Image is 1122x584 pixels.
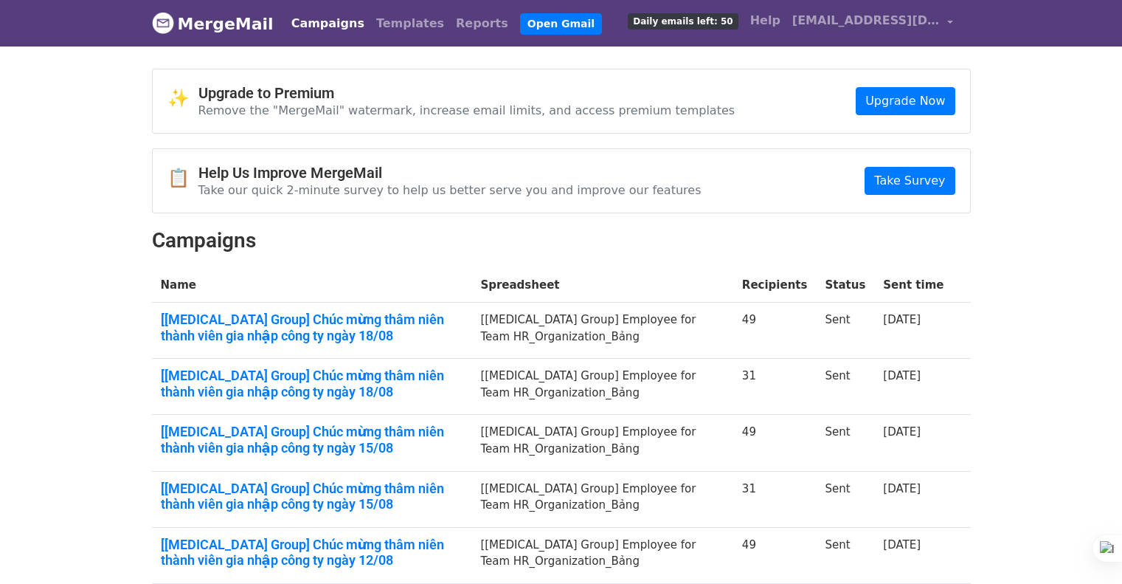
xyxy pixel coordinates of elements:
[816,415,874,471] td: Sent
[152,228,971,253] h2: Campaigns
[816,527,874,583] td: Sent
[733,527,817,583] td: 49
[816,471,874,527] td: Sent
[152,12,174,34] img: MergeMail logo
[883,538,921,552] a: [DATE]
[152,8,274,39] a: MergeMail
[198,164,702,182] h4: Help Us Improve MergeMail
[471,527,733,583] td: [[MEDICAL_DATA] Group] Employee for Team HR_Organization_Bảng
[865,167,955,195] a: Take Survey
[883,482,921,495] a: [DATE]
[471,359,733,415] td: [[MEDICAL_DATA] Group] Employee for Team HR_Organization_Bảng
[161,424,463,456] a: [[MEDICAL_DATA] Group] Chúc mừng thâm niên thành viên gia nhập công ty ngày 15/08
[198,182,702,198] p: Take our quick 2-minute survey to help us better serve you and improve our features
[883,425,921,439] a: [DATE]
[167,168,198,189] span: 📋
[167,88,198,109] span: ✨
[161,312,463,343] a: [[MEDICAL_DATA] Group] Chúc mừng thâm niên thành viên gia nhập công ty ngày 18/08
[628,13,738,30] span: Daily emails left: 50
[471,415,733,471] td: [[MEDICAL_DATA] Group] Employee for Team HR_Organization_Bảng
[883,313,921,326] a: [DATE]
[450,9,514,38] a: Reports
[152,268,472,303] th: Name
[161,368,463,399] a: [[MEDICAL_DATA] Group] Chúc mừng thâm niên thành viên gia nhập công ty ngày 18/08
[198,84,735,102] h4: Upgrade to Premium
[786,6,959,41] a: [EMAIL_ADDRESS][DOMAIN_NAME]
[198,103,735,118] p: Remove the "MergeMail" watermark, increase email limits, and access premium templates
[471,268,733,303] th: Spreadsheet
[733,415,817,471] td: 49
[874,268,952,303] th: Sent time
[733,303,817,359] td: 49
[733,471,817,527] td: 31
[733,359,817,415] td: 31
[816,359,874,415] td: Sent
[816,268,874,303] th: Status
[744,6,786,35] a: Help
[471,303,733,359] td: [[MEDICAL_DATA] Group] Employee for Team HR_Organization_Bảng
[161,537,463,568] a: [[MEDICAL_DATA] Group] Chúc mừng thâm niên thành viên gia nhập công ty ngày 12/08
[285,9,370,38] a: Campaigns
[733,268,817,303] th: Recipients
[622,6,744,35] a: Daily emails left: 50
[856,87,955,115] a: Upgrade Now
[161,481,463,512] a: [[MEDICAL_DATA] Group] Chúc mừng thâm niên thành viên gia nhập công ty ngày 15/08
[520,13,602,35] a: Open Gmail
[816,303,874,359] td: Sent
[471,471,733,527] td: [[MEDICAL_DATA] Group] Employee for Team HR_Organization_Bảng
[792,12,940,30] span: [EMAIL_ADDRESS][DOMAIN_NAME]
[883,369,921,382] a: [DATE]
[370,9,450,38] a: Templates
